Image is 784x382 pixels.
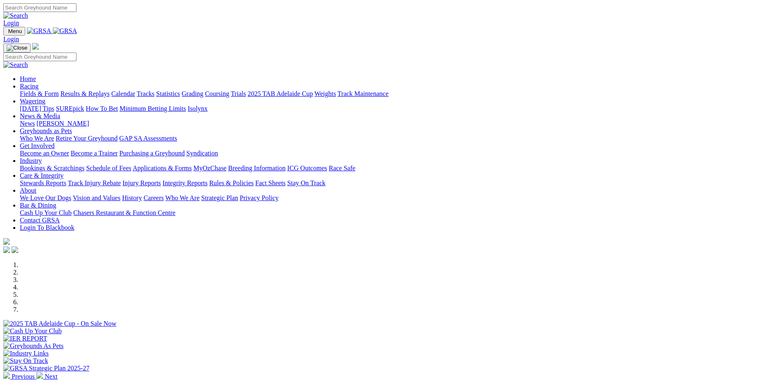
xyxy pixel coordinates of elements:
a: MyOzChase [193,165,226,172]
img: Search [3,12,28,19]
div: Care & Integrity [20,179,781,187]
span: Next [45,373,57,380]
a: Trials [231,90,246,97]
a: Fields & Form [20,90,59,97]
a: Minimum Betting Limits [119,105,186,112]
a: [PERSON_NAME] [36,120,89,127]
a: About [20,187,36,194]
div: Greyhounds as Pets [20,135,781,142]
a: Isolynx [188,105,207,112]
a: Calendar [111,90,135,97]
div: About [20,194,781,202]
a: SUREpick [56,105,84,112]
a: GAP SA Assessments [119,135,177,142]
a: Track Maintenance [338,90,388,97]
img: chevron-right-pager-white.svg [36,372,43,379]
a: Integrity Reports [162,179,207,186]
a: Privacy Policy [240,194,279,201]
a: News & Media [20,112,60,119]
a: Cash Up Your Club [20,209,71,216]
a: Bar & Dining [20,202,56,209]
a: Careers [143,194,164,201]
a: Statistics [156,90,180,97]
a: Tracks [137,90,155,97]
img: IER REPORT [3,335,47,342]
a: Retire Your Greyhound [56,135,118,142]
a: Syndication [186,150,218,157]
a: Home [20,75,36,82]
a: News [20,120,35,127]
a: Stay On Track [287,179,325,186]
img: GRSA [27,27,51,35]
img: Close [7,45,27,51]
input: Search [3,3,76,12]
a: Login [3,36,19,43]
div: Racing [20,90,781,98]
a: Become a Trainer [71,150,118,157]
img: Industry Links [3,350,49,357]
span: Previous [12,373,35,380]
a: Previous [3,373,36,380]
a: ICG Outcomes [287,165,327,172]
a: Who We Are [165,194,200,201]
a: Coursing [205,90,229,97]
div: News & Media [20,120,781,127]
img: Stay On Track [3,357,48,365]
img: twitter.svg [12,246,18,253]
img: Search [3,61,28,69]
a: Track Injury Rebate [68,179,121,186]
a: Care & Integrity [20,172,64,179]
a: 2025 TAB Adelaide Cup [248,90,313,97]
img: chevron-left-pager-white.svg [3,372,10,379]
a: Bookings & Scratchings [20,165,84,172]
img: 2025 TAB Adelaide Cup - On Sale Now [3,320,117,327]
img: logo-grsa-white.png [3,238,10,245]
img: GRSA Strategic Plan 2025-27 [3,365,89,372]
a: Login To Blackbook [20,224,74,231]
a: Greyhounds as Pets [20,127,72,134]
a: Get Involved [20,142,55,149]
a: Applications & Forms [133,165,192,172]
button: Toggle navigation [3,43,31,53]
a: Injury Reports [122,179,161,186]
a: Strategic Plan [201,194,238,201]
a: Schedule of Fees [86,165,131,172]
a: History [122,194,142,201]
img: logo-grsa-white.png [32,43,39,50]
div: Bar & Dining [20,209,781,217]
a: We Love Our Dogs [20,194,71,201]
a: Industry [20,157,42,164]
a: Fact Sheets [255,179,286,186]
img: facebook.svg [3,246,10,253]
a: Next [36,373,57,380]
a: Chasers Restaurant & Function Centre [73,209,175,216]
a: Race Safe [329,165,355,172]
a: Racing [20,83,38,90]
a: Vision and Values [73,194,120,201]
img: GRSA [53,27,77,35]
img: Cash Up Your Club [3,327,62,335]
a: Weights [315,90,336,97]
a: Purchasing a Greyhound [119,150,185,157]
a: Breeding Information [228,165,286,172]
input: Search [3,53,76,61]
a: Become an Owner [20,150,69,157]
div: Get Involved [20,150,781,157]
button: Toggle navigation [3,27,25,36]
a: Grading [182,90,203,97]
a: Results & Replays [60,90,110,97]
a: Rules & Policies [209,179,254,186]
div: Wagering [20,105,781,112]
img: Greyhounds As Pets [3,342,64,350]
a: Stewards Reports [20,179,66,186]
div: Industry [20,165,781,172]
a: Who We Are [20,135,54,142]
a: Contact GRSA [20,217,60,224]
a: Wagering [20,98,45,105]
a: How To Bet [86,105,118,112]
a: Login [3,19,19,26]
a: [DATE] Tips [20,105,54,112]
span: Menu [8,28,22,34]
